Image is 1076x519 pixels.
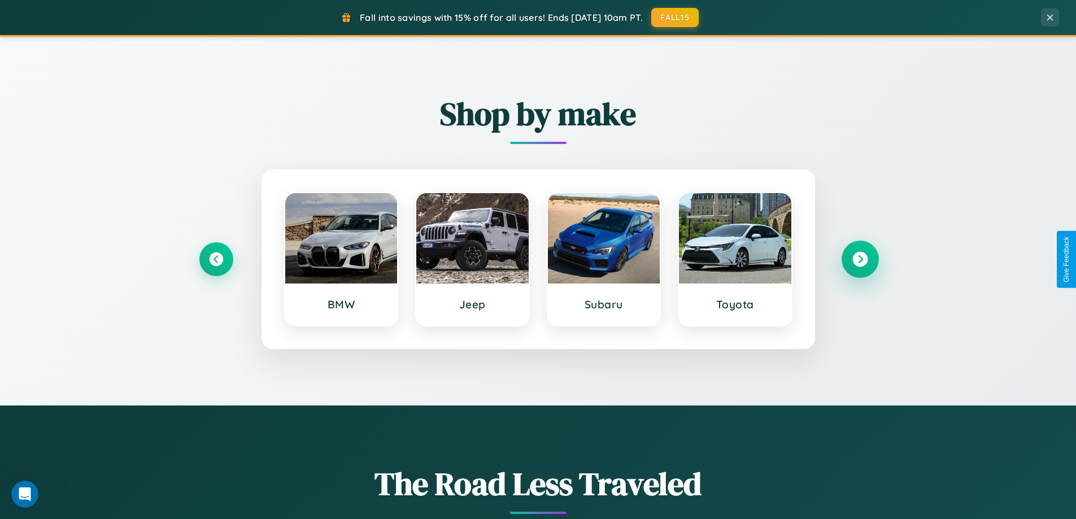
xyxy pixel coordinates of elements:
[297,298,386,311] h3: BMW
[199,462,877,505] h1: The Road Less Traveled
[199,92,877,136] h2: Shop by make
[690,298,780,311] h3: Toyota
[11,481,38,508] iframe: Intercom live chat
[651,8,699,27] button: FALL15
[559,298,649,311] h3: Subaru
[428,298,517,311] h3: Jeep
[360,12,643,23] span: Fall into savings with 15% off for all users! Ends [DATE] 10am PT.
[1062,237,1070,282] div: Give Feedback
